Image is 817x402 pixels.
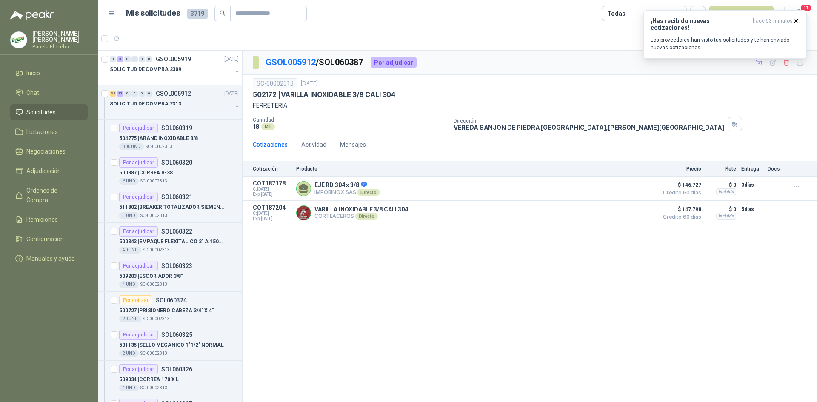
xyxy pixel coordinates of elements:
[253,78,297,88] div: SC-00002313
[10,143,88,160] a: Negociaciones
[10,124,88,140] a: Licitaciones
[98,361,242,395] a: Por adjudicarSOL060326509034 |CORREA 170 X L4 UNDSC-00002313
[140,385,167,391] p: SC-00002313
[98,120,242,154] a: Por adjudicarSOL060319504775 |ARAND INOXIDABLE 3/8300 UNDSC-00002313
[119,272,183,280] p: 509203 | ESCORIADOR 3/8"
[10,85,88,101] a: Chat
[126,7,180,20] h1: Mis solicitudes
[26,147,66,156] span: Negociaciones
[253,101,807,110] p: FERRETERIA
[119,169,173,177] p: 500887 | CORREA B-38
[651,36,800,51] p: Los proveedores han visto tus solicitudes y te han enviado nuevas cotizaciones.
[98,326,242,361] a: Por adjudicarSOL060325501135 |SELLO MECANICO 1"1/2" NORMAL2 UNDSC-00002313
[643,10,807,59] button: ¡Has recibido nuevas cotizaciones!hace 53 minutos Los proveedores han visto tus solicitudes y te ...
[156,56,191,62] p: GSOL005919
[161,125,192,131] p: SOL060319
[10,65,88,81] a: Inicio
[266,56,364,69] p: / SOL060387
[253,140,288,149] div: Cotizaciones
[156,91,191,97] p: GSOL005912
[119,261,158,271] div: Por adjudicar
[110,56,116,62] div: 0
[301,140,326,149] div: Actividad
[454,118,724,124] p: Dirección
[146,91,152,97] div: 0
[119,238,225,246] p: 500343 | EMPAQUE FLEXITALICO 3" A 150PSI
[253,211,291,216] span: C: [DATE]
[139,91,145,97] div: 0
[110,100,181,108] p: SOLICITUD DE COMPRA 2313
[266,57,316,67] a: GSOL005912
[119,341,224,349] p: 501135 | SELLO MECANICO 1"1/2" NORMAL
[224,55,239,63] p: [DATE]
[139,56,145,62] div: 0
[119,226,158,237] div: Por adjudicar
[10,231,88,247] a: Configuración
[98,223,242,257] a: Por adjudicarSOL060322500343 |EMPAQUE FLEXITALICO 3" A 150PSI40 UNDSC-00002313
[253,187,291,192] span: C: [DATE]
[10,10,54,20] img: Logo peakr
[768,166,785,172] p: Docs
[119,330,158,340] div: Por adjudicar
[119,376,179,384] p: 509034 | CORREA 170 X L
[161,228,192,234] p: SOL060322
[26,68,40,78] span: Inicio
[98,154,242,188] a: Por adjudicarSOL060320500887 |CORREA B-386 UNDSC-00002313
[119,203,225,211] p: 511802 | BREAKER TOTALIZADOR SIEMENS 3VA1220-SEF32-0AA00(140-200)AMP
[253,216,291,221] span: Exp: [DATE]
[26,234,64,244] span: Configuración
[253,166,291,172] p: Cotización
[161,160,192,165] p: SOL060320
[161,263,192,269] p: SOL060323
[98,292,242,326] a: Por cotizarSOL060324500727 |PRISIONERO CABEZA 3/4" X 4"20 UNDSC-00002313
[119,212,139,219] div: 1 UND
[124,91,131,97] div: 0
[314,213,408,220] p: CORTEACEROS
[119,123,158,133] div: Por adjudicar
[110,66,181,74] p: SOLICITUD DE COMPRA 2309
[110,91,116,97] div: 32
[220,10,226,16] span: search
[800,4,812,12] span: 11
[607,9,625,18] div: Todas
[119,295,152,305] div: Por cotizar
[709,6,774,21] button: Nueva solicitud
[10,182,88,208] a: Órdenes de Compra
[131,91,138,97] div: 0
[119,364,158,374] div: Por adjudicar
[187,9,208,19] span: 3719
[296,166,654,172] p: Producto
[340,140,366,149] div: Mensajes
[161,332,192,338] p: SOL060325
[253,123,260,130] p: 18
[140,212,167,219] p: SC-00002313
[314,182,380,189] p: EJE RD 304 x 3/8
[224,90,239,98] p: [DATE]
[253,90,395,99] p: 502172 | VARILLA INOXIDABLE 3/8 CALI 304
[753,17,793,31] span: hace 53 minutos
[119,143,144,150] div: 300 UND
[741,204,763,214] p: 5 días
[146,143,172,150] p: SC-00002313
[791,6,807,21] button: 11
[26,127,58,137] span: Licitaciones
[10,163,88,179] a: Adjudicación
[98,188,242,223] a: Por adjudicarSOL060321511802 |BREAKER TOTALIZADOR SIEMENS 3VA1220-SEF32-0AA00(140-200)AMP1 UNDSC-...
[143,247,170,254] p: SC-00002313
[119,307,214,315] p: 500727 | PRISIONERO CABEZA 3/4" X 4"
[11,32,27,48] img: Company Logo
[119,178,139,185] div: 6 UND
[119,247,141,254] div: 40 UND
[706,180,736,190] p: $ 0
[706,204,736,214] p: $ 0
[371,57,417,68] div: Por adjudicar
[355,213,378,220] div: Directo
[10,104,88,120] a: Solicitudes
[301,80,318,88] p: [DATE]
[119,316,141,322] div: 20 UND
[659,180,701,190] span: $ 146.727
[659,190,701,195] span: Crédito 60 días
[119,192,158,202] div: Por adjudicar
[119,281,139,288] div: 4 UND
[253,192,291,197] span: Exp: [DATE]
